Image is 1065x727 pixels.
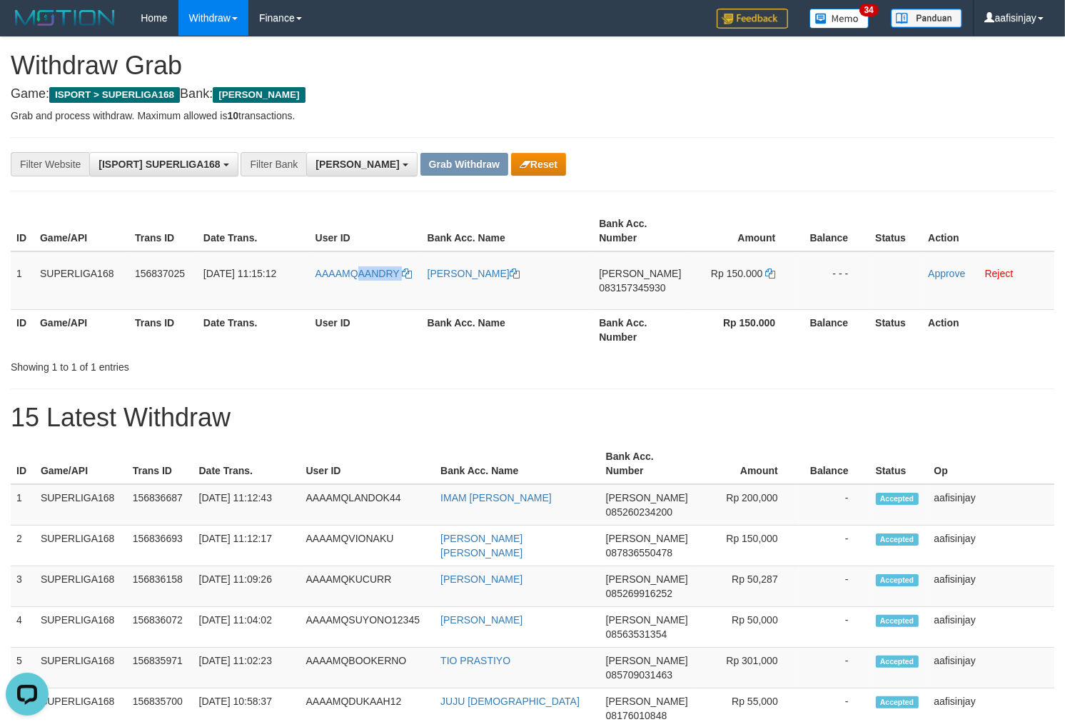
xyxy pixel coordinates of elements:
th: Action [922,309,1054,350]
span: Accepted [876,615,919,627]
th: Balance [797,211,869,251]
th: Trans ID [129,309,198,350]
td: 156836687 [127,484,193,526]
th: Balance [797,309,869,350]
img: panduan.png [891,9,962,28]
span: Copy 085269916252 to clipboard [606,588,672,599]
h1: Withdraw Grab [11,51,1054,80]
span: ISPORT > SUPERLIGA168 [49,87,180,103]
th: Date Trans. [193,443,301,484]
td: - [799,607,870,648]
td: Rp 200,000 [694,484,799,526]
td: aafisinjay [928,526,1054,566]
h1: 15 Latest Withdraw [11,403,1054,432]
td: AAAAMQBOOKERNO [301,648,435,688]
span: [PERSON_NAME] [316,159,399,170]
th: ID [11,211,34,251]
span: [PERSON_NAME] [606,655,688,666]
td: 5 [11,648,35,688]
td: AAAAMQLANDOK44 [301,484,435,526]
td: SUPERLIGA168 [35,484,127,526]
a: [PERSON_NAME] [440,573,523,585]
td: [DATE] 11:02:23 [193,648,301,688]
div: Showing 1 to 1 of 1 entries [11,354,433,374]
th: Bank Acc. Number [593,309,687,350]
td: AAAAMQKUCURR [301,566,435,607]
span: Copy 08563531354 to clipboard [606,628,667,640]
span: [PERSON_NAME] [213,87,305,103]
span: Accepted [876,574,919,586]
span: Copy 083157345930 to clipboard [599,282,665,294]
button: [ISPORT] SUPERLIGA168 [89,152,238,176]
a: [PERSON_NAME] [428,268,520,279]
span: 34 [859,4,879,16]
a: IMAM [PERSON_NAME] [440,492,552,503]
img: Feedback.jpg [717,9,788,29]
button: Open LiveChat chat widget [6,6,49,49]
div: Filter Bank [241,152,306,176]
th: Status [869,309,922,350]
span: [PERSON_NAME] [606,492,688,503]
span: [PERSON_NAME] [606,614,688,626]
a: TIO PRASTIYO [440,655,510,666]
td: aafisinjay [928,607,1054,648]
a: Approve [928,268,965,279]
h4: Game: Bank: [11,87,1054,101]
td: SUPERLIGA168 [34,251,129,310]
td: 1 [11,251,34,310]
td: [DATE] 11:12:17 [193,526,301,566]
td: - [799,484,870,526]
span: [PERSON_NAME] [606,573,688,585]
td: aafisinjay [928,566,1054,607]
div: Filter Website [11,152,89,176]
button: Reset [511,153,566,176]
button: Grab Withdraw [420,153,508,176]
td: SUPERLIGA168 [35,566,127,607]
span: Accepted [876,533,919,546]
th: Game/API [34,211,129,251]
td: 156835971 [127,648,193,688]
td: AAAAMQVIONAKU [301,526,435,566]
th: User ID [310,211,422,251]
td: 156836693 [127,526,193,566]
td: 3 [11,566,35,607]
button: [PERSON_NAME] [306,152,417,176]
td: - [799,648,870,688]
td: 2 [11,526,35,566]
td: [DATE] 11:04:02 [193,607,301,648]
span: Accepted [876,696,919,708]
a: Copy 150000 to clipboard [765,268,775,279]
th: Bank Acc. Name [422,211,594,251]
span: [PERSON_NAME] [606,696,688,707]
th: Trans ID [129,211,198,251]
span: [PERSON_NAME] [599,268,681,279]
p: Grab and process withdraw. Maximum allowed is transactions. [11,109,1054,123]
th: Bank Acc. Name [435,443,600,484]
td: Rp 150,000 [694,526,799,566]
td: Rp 50,287 [694,566,799,607]
span: Copy 085260234200 to clipboard [606,506,672,518]
span: Copy 087836550478 to clipboard [606,547,672,558]
td: SUPERLIGA168 [35,648,127,688]
a: [PERSON_NAME] [PERSON_NAME] [440,533,523,558]
th: Balance [799,443,870,484]
td: 156836072 [127,607,193,648]
span: Copy 08176010848 to clipboard [606,710,667,721]
th: Bank Acc. Number [600,443,694,484]
th: Amount [687,211,797,251]
th: Game/API [34,309,129,350]
span: [PERSON_NAME] [606,533,688,544]
td: 1 [11,484,35,526]
th: Action [922,211,1054,251]
td: SUPERLIGA168 [35,607,127,648]
a: JUJU [DEMOGRAPHIC_DATA] [440,696,580,707]
th: User ID [301,443,435,484]
th: Op [928,443,1054,484]
th: Date Trans. [198,211,310,251]
td: - - - [797,251,869,310]
span: Accepted [876,493,919,505]
span: 156837025 [135,268,185,279]
td: AAAAMQSUYONO12345 [301,607,435,648]
td: Rp 50,000 [694,607,799,648]
td: aafisinjay [928,484,1054,526]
